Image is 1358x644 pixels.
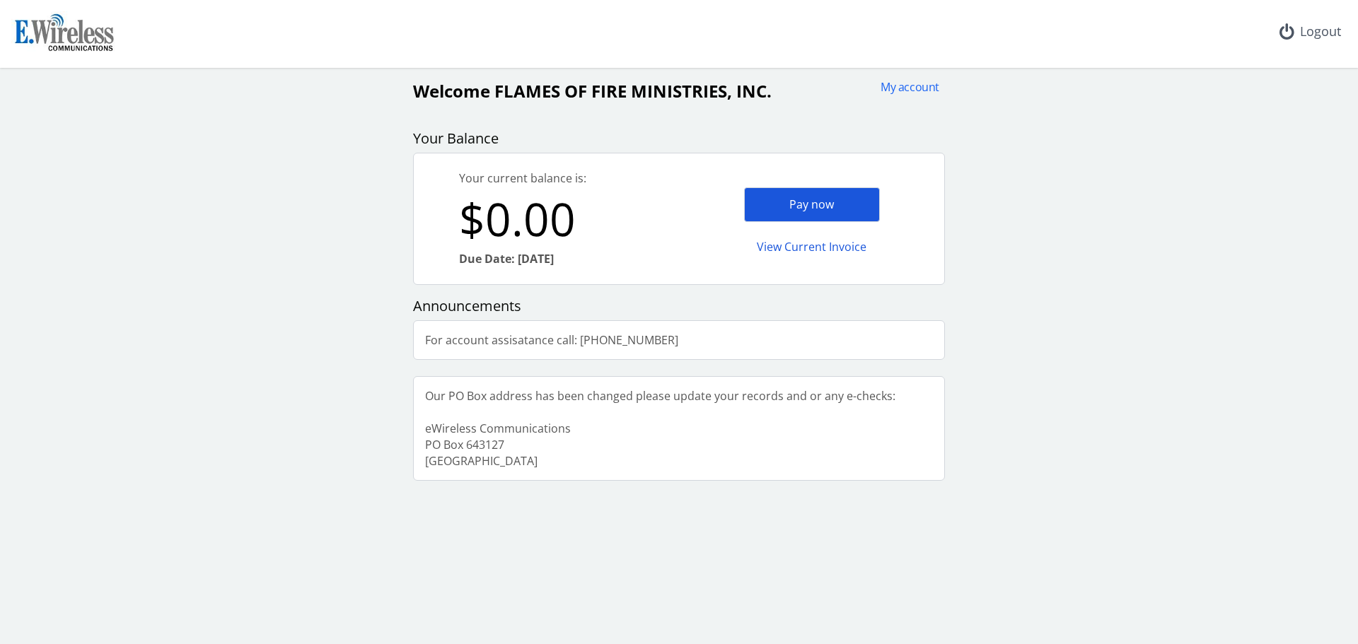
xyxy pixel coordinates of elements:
div: For account assisatance call: [PHONE_NUMBER] [414,321,690,360]
span: Announcements [413,296,521,315]
span: Welcome [413,79,490,103]
div: $0.00 [459,187,679,251]
div: My account [871,79,939,95]
div: Due Date: [DATE] [459,251,679,267]
span: Your Balance [413,129,499,148]
div: Pay now [744,187,880,222]
span: FLAMES OF FIRE MINISTRIES, INC. [494,79,772,103]
div: View Current Invoice [744,230,880,264]
div: Our PO Box address has been changed please update your records and or any e-checks: eWireless Com... [414,377,907,480]
div: Your current balance is: [459,170,679,187]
